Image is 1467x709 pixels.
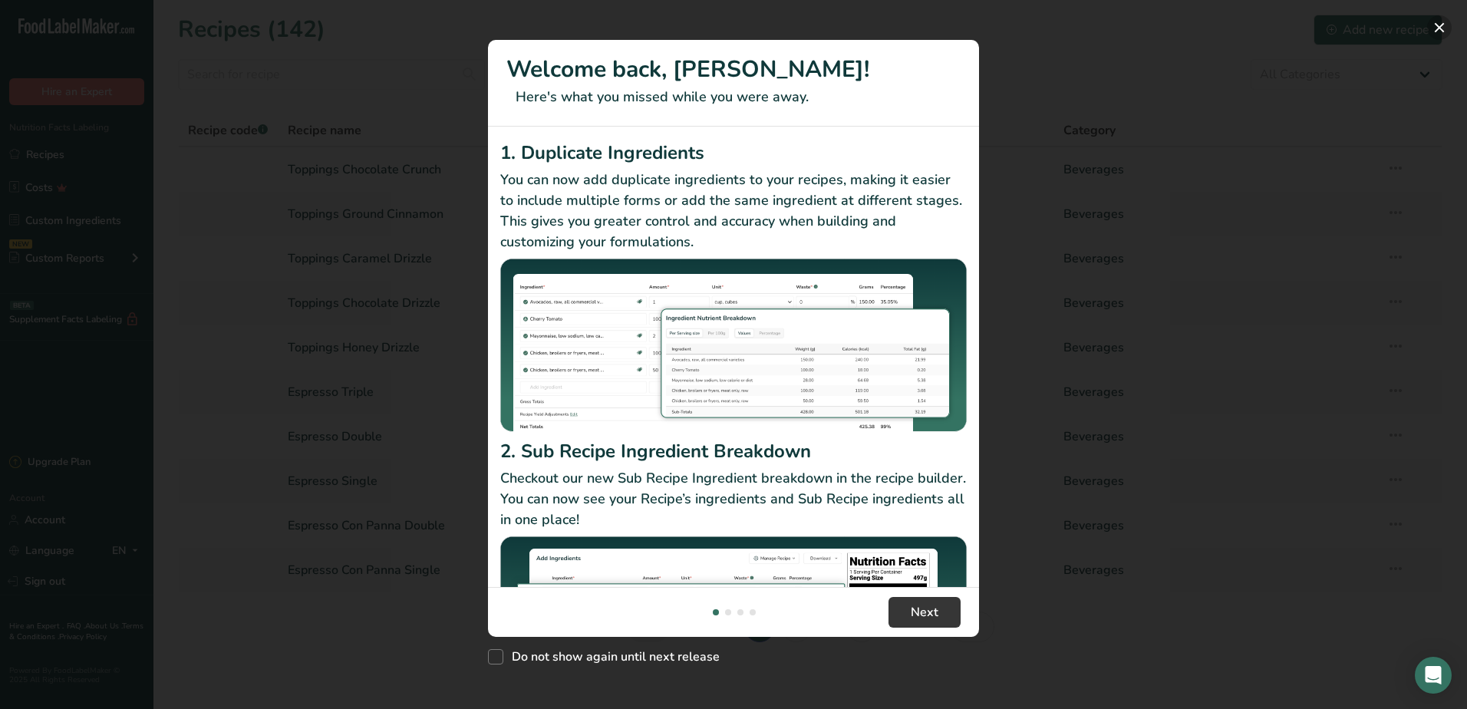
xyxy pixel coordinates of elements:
[500,170,967,252] p: You can now add duplicate ingredients to your recipes, making it easier to include multiple forms...
[888,597,961,628] button: Next
[1415,657,1452,694] div: Open Intercom Messenger
[506,87,961,107] p: Here's what you missed while you were away.
[500,139,967,167] h2: 1. Duplicate Ingredients
[911,603,938,622] span: Next
[500,259,967,433] img: Duplicate Ingredients
[503,649,720,664] span: Do not show again until next release
[506,52,961,87] h1: Welcome back, [PERSON_NAME]!
[500,468,967,530] p: Checkout our new Sub Recipe Ingredient breakdown in the recipe builder. You can now see your Reci...
[500,437,967,465] h2: 2. Sub Recipe Ingredient Breakdown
